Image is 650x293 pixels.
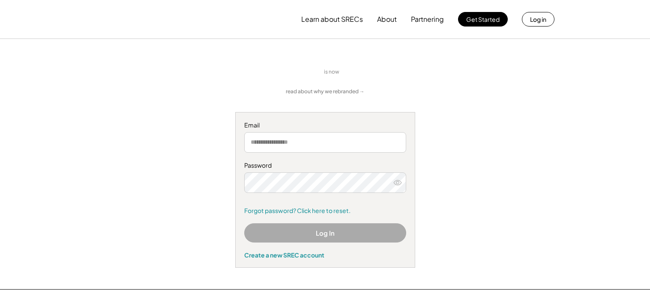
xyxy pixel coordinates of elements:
[458,12,508,27] button: Get Started
[322,68,346,76] div: is now
[411,11,444,28] button: Partnering
[244,207,406,215] a: Forgot password? Click here to reset.
[301,11,363,28] button: Learn about SRECs
[240,60,318,84] img: yH5BAEAAAAALAAAAAABAAEAAAIBRAA7
[244,121,406,130] div: Email
[286,88,365,95] a: read about why we rebranded →
[244,161,406,170] div: Password
[96,5,167,34] img: yH5BAEAAAAALAAAAAABAAEAAAIBRAA7
[350,68,410,77] img: yH5BAEAAAAALAAAAAABAAEAAAIBRAA7
[522,12,554,27] button: Log in
[244,251,406,259] div: Create a new SREC account
[377,11,397,28] button: About
[244,223,406,243] button: Log In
